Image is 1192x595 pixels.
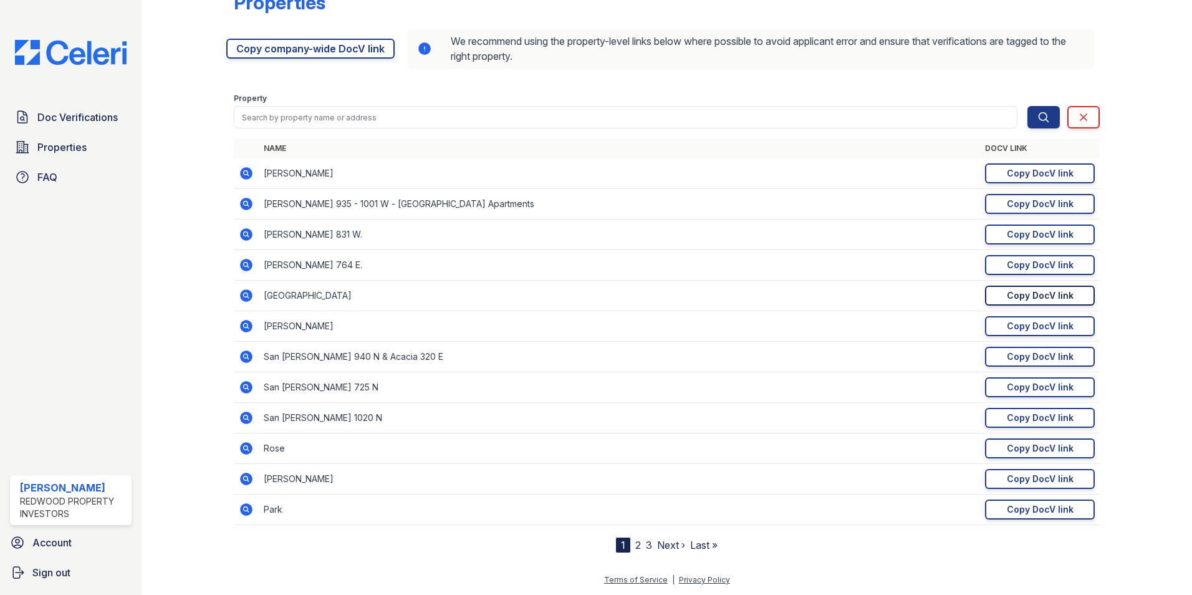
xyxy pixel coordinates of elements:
[672,575,675,584] div: |
[5,530,137,555] a: Account
[985,347,1095,367] a: Copy DocV link
[985,438,1095,458] a: Copy DocV link
[985,316,1095,336] a: Copy DocV link
[1007,412,1074,424] div: Copy DocV link
[259,495,980,525] td: Park
[37,170,57,185] span: FAQ
[985,286,1095,306] a: Copy DocV link
[259,281,980,311] td: [GEOGRAPHIC_DATA]
[10,135,132,160] a: Properties
[10,105,132,130] a: Doc Verifications
[259,311,980,342] td: [PERSON_NAME]
[37,140,87,155] span: Properties
[259,403,980,433] td: San [PERSON_NAME] 1020 N
[1007,198,1074,210] div: Copy DocV link
[985,469,1095,489] a: Copy DocV link
[5,40,137,65] img: CE_Logo_Blue-a8612792a0a2168367f1c8372b55b34899dd931a85d93a1a3d3e32e68fde9ad4.png
[20,480,127,495] div: [PERSON_NAME]
[985,225,1095,244] a: Copy DocV link
[980,138,1100,158] th: DocV Link
[1007,381,1074,394] div: Copy DocV link
[259,189,980,220] td: [PERSON_NAME] 935 - 1001 W - [GEOGRAPHIC_DATA] Apartments
[259,138,980,158] th: Name
[604,575,668,584] a: Terms of Service
[985,408,1095,428] a: Copy DocV link
[259,433,980,464] td: Rose
[259,372,980,403] td: San [PERSON_NAME] 725 N
[234,94,267,104] label: Property
[226,39,395,59] a: Copy company-wide DocV link
[679,575,730,584] a: Privacy Policy
[690,539,718,551] a: Last »
[1007,473,1074,485] div: Copy DocV link
[1007,442,1074,455] div: Copy DocV link
[1007,228,1074,241] div: Copy DocV link
[1007,320,1074,332] div: Copy DocV link
[616,538,630,553] div: 1
[1007,503,1074,516] div: Copy DocV link
[985,194,1095,214] a: Copy DocV link
[5,560,137,585] a: Sign out
[32,535,72,550] span: Account
[1007,167,1074,180] div: Copy DocV link
[1007,259,1074,271] div: Copy DocV link
[259,464,980,495] td: [PERSON_NAME]
[259,250,980,281] td: [PERSON_NAME] 764 E.
[646,539,652,551] a: 3
[985,500,1095,520] a: Copy DocV link
[20,495,127,520] div: Redwood Property Investors
[10,165,132,190] a: FAQ
[32,565,70,580] span: Sign out
[985,255,1095,275] a: Copy DocV link
[37,110,118,125] span: Doc Verifications
[1007,351,1074,363] div: Copy DocV link
[234,106,1017,128] input: Search by property name or address
[985,377,1095,397] a: Copy DocV link
[1007,289,1074,302] div: Copy DocV link
[985,163,1095,183] a: Copy DocV link
[259,158,980,189] td: [PERSON_NAME]
[259,220,980,250] td: [PERSON_NAME] 831 W.
[259,342,980,372] td: San [PERSON_NAME] 940 N & Acacia 320 E
[657,539,685,551] a: Next ›
[635,539,641,551] a: 2
[407,29,1095,69] div: We recommend using the property-level links below where possible to avoid applicant error and ens...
